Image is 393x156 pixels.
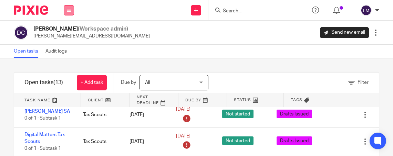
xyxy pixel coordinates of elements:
[277,110,312,118] span: Drafts Issued
[24,132,65,144] a: Digital Matters Tax Scouts
[14,45,42,58] a: Open tasks
[45,45,70,58] a: Audit logs
[291,97,302,103] span: Tags
[277,136,312,145] span: Drafts Issued
[358,80,369,85] span: Filter
[222,136,254,145] span: Not started
[77,75,107,90] a: + Add task
[76,108,123,122] div: Tax Scouts
[78,26,128,32] span: (Workspace admin)
[53,80,63,85] span: (13)
[361,5,372,16] img: svg%3E
[176,107,190,112] span: [DATE]
[145,80,150,85] span: All
[234,97,251,103] span: Status
[33,25,150,33] h2: [PERSON_NAME]
[76,135,123,148] div: Tax Scouts
[320,27,369,38] a: Send new email
[176,134,190,138] span: [DATE]
[24,146,61,151] span: 0 of 1 · Subtask 1
[14,25,28,40] img: svg%3E
[123,108,169,122] div: [DATE]
[24,109,70,114] a: [PERSON_NAME] SA
[123,135,169,148] div: [DATE]
[24,79,63,86] h1: Open tasks
[24,116,61,121] span: 0 of 1 · Subtask 1
[33,33,150,40] p: [PERSON_NAME][EMAIL_ADDRESS][DOMAIN_NAME]
[121,79,136,86] p: Due by
[222,110,254,118] span: Not started
[222,8,284,14] input: Search
[14,5,48,15] img: Pixie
